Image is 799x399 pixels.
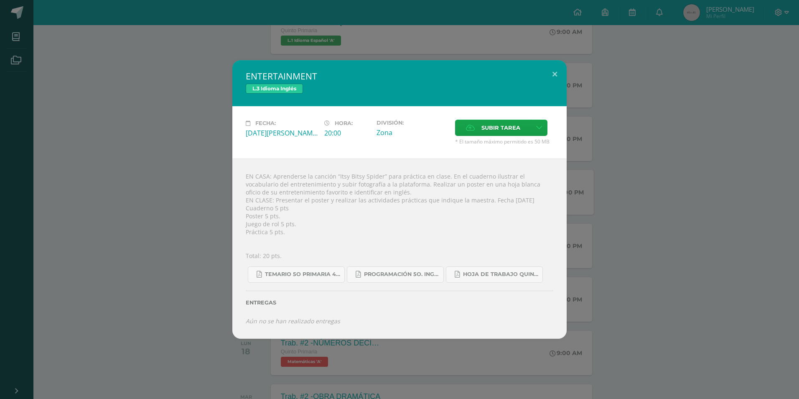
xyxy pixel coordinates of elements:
a: Temario 5o primaria 4-2025.pdf [248,266,345,283]
span: Hora: [335,120,353,126]
span: * El tamaño máximo permitido es 50 MB [455,138,553,145]
label: División: [377,120,448,126]
span: Subir tarea [481,120,520,136]
span: Fecha: [255,120,276,126]
h2: ENTERTAINMENT [246,70,553,82]
a: Programación 5o. Inglés A.pdf [347,266,444,283]
div: Zona [377,128,448,137]
span: Temario 5o primaria 4-2025.pdf [265,271,340,278]
label: Entregas [246,299,553,306]
div: EN CASA: Aprenderse la canción “Itsy Bitsy Spider” para práctica en clase. En el cuaderno ilustra... [232,159,567,339]
i: Aún no se han realizado entregas [246,317,340,325]
button: Close (Esc) [543,60,567,89]
span: Programación 5o. Inglés A.pdf [364,271,439,278]
span: Hoja de trabajo QUINTO1.pdf [463,271,538,278]
div: 20:00 [324,128,370,138]
div: [DATE][PERSON_NAME] [246,128,318,138]
span: L.3 Idioma Inglés [246,84,303,94]
a: Hoja de trabajo QUINTO1.pdf [446,266,543,283]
